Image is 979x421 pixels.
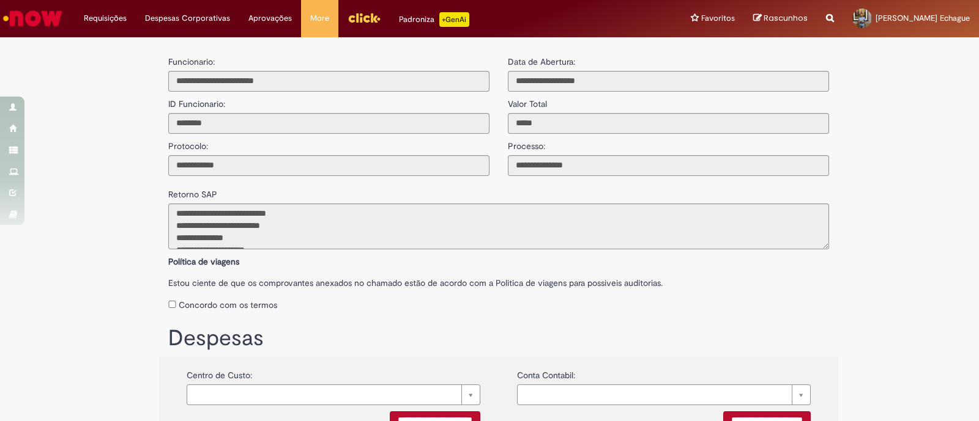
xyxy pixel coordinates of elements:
[168,182,217,200] label: Retorno SAP
[399,12,469,27] div: Padroniza
[439,12,469,27] p: +GenAi
[508,56,575,68] label: Data de Abertura:
[168,56,215,68] label: Funcionario:
[168,92,225,110] label: ID Funcionario:
[168,271,829,289] label: Estou ciente de que os comprovantes anexados no chamado estão de acordo com a Politica de viagens...
[187,384,480,405] a: Limpar campo {0}
[248,12,292,24] span: Aprovações
[168,256,239,267] b: Política de viagens
[1,6,64,31] img: ServiceNow
[508,134,545,152] label: Processo:
[179,299,277,311] label: Concordo com os termos
[753,13,808,24] a: Rascunhos
[508,92,547,110] label: Valor Total
[517,384,811,405] a: Limpar campo {0}
[764,12,808,24] span: Rascunhos
[168,134,208,152] label: Protocolo:
[145,12,230,24] span: Despesas Corporativas
[84,12,127,24] span: Requisições
[187,363,252,381] label: Centro de Custo:
[310,12,329,24] span: More
[701,12,735,24] span: Favoritos
[168,326,829,351] h1: Despesas
[348,9,381,27] img: click_logo_yellow_360x200.png
[517,363,575,381] label: Conta Contabil:
[876,13,970,23] span: [PERSON_NAME] Echague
